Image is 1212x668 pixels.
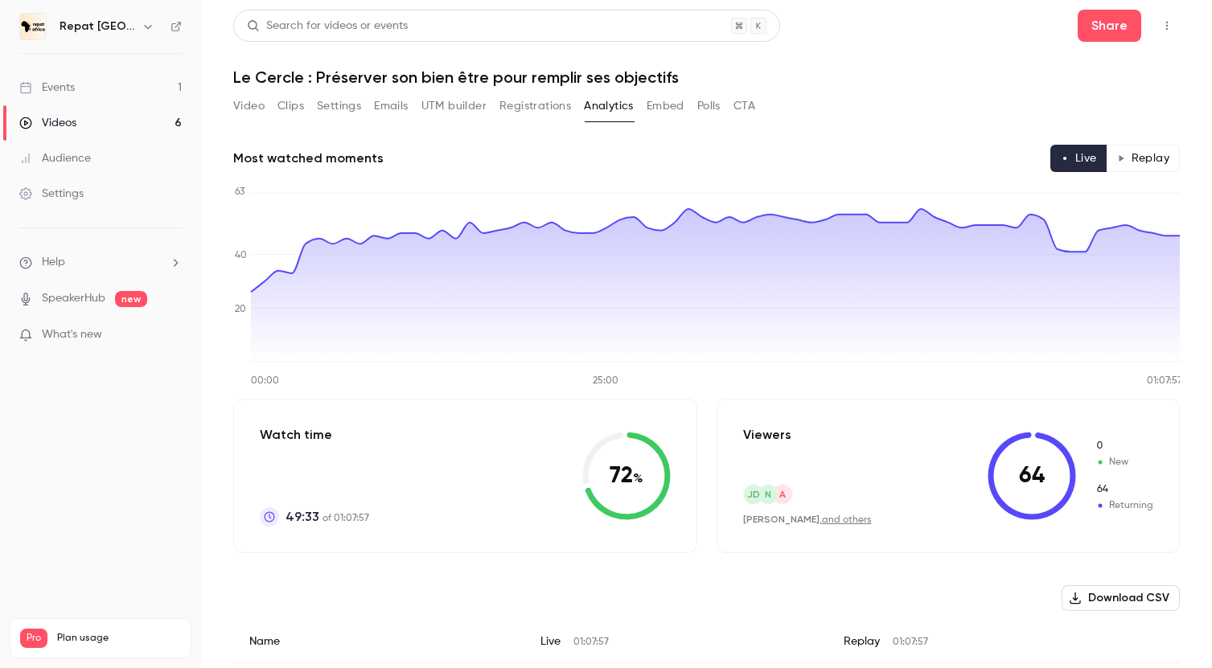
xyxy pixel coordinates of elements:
[235,251,247,260] tspan: 40
[1147,376,1182,386] tspan: 01:07:57
[828,621,1180,663] div: Replay
[19,186,84,202] div: Settings
[286,507,319,527] span: 49:33
[421,93,487,119] button: UTM builder
[162,328,182,342] iframe: Noticeable Trigger
[277,93,304,119] button: Clips
[115,291,147,307] span: new
[235,187,244,197] tspan: 63
[779,487,786,502] span: A
[593,376,618,386] tspan: 25:00
[42,326,102,343] span: What's new
[1095,498,1153,513] span: Returning
[524,621,828,663] div: Live
[573,637,609,647] span: 01:07:57
[57,632,181,645] span: Plan usage
[19,254,182,271] li: help-dropdown-opener
[20,14,46,39] img: Repat Africa
[743,514,820,525] span: [PERSON_NAME]
[20,629,47,648] span: Pro
[233,68,1180,87] h1: Le Cercle : Préserver son bien être pour remplir ses objectifs
[42,290,105,307] a: SpeakerHub
[374,93,408,119] button: Emails
[286,507,369,527] p: of 01:07:57
[733,93,755,119] button: CTA
[19,115,76,131] div: Videos
[1095,482,1153,497] span: Returning
[584,93,634,119] button: Analytics
[1050,145,1107,172] button: Live
[251,376,279,386] tspan: 00:00
[697,93,721,119] button: Polls
[1095,439,1153,453] span: New
[19,150,91,166] div: Audience
[247,18,408,35] div: Search for videos or events
[1078,10,1141,42] button: Share
[893,637,928,647] span: 01:07:57
[260,425,369,445] p: Watch time
[822,515,872,525] a: and others
[1107,145,1180,172] button: Replay
[499,93,571,119] button: Registrations
[743,513,872,527] div: ,
[1154,13,1180,39] button: Top Bar Actions
[743,425,791,445] p: Viewers
[1062,585,1180,611] button: Download CSV
[233,93,265,119] button: Video
[647,93,684,119] button: Embed
[60,18,135,35] h6: Repat [GEOGRAPHIC_DATA]
[233,149,384,168] h2: Most watched moments
[747,487,760,502] span: JD
[42,254,65,271] span: Help
[317,93,361,119] button: Settings
[1095,455,1153,469] span: New
[235,305,246,314] tspan: 20
[233,621,524,663] div: Name
[19,80,75,96] div: Events
[765,487,771,502] span: N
